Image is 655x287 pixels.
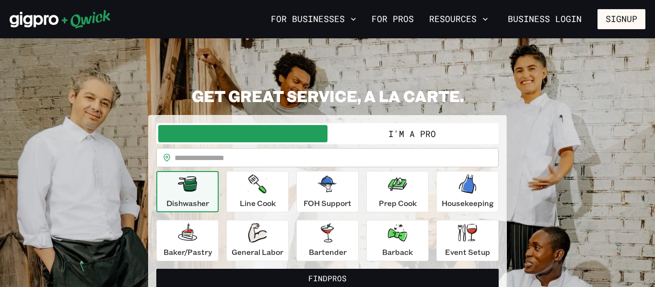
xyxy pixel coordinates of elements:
button: Signup [597,9,645,29]
p: Prep Cook [379,197,417,209]
button: Baker/Pastry [156,220,219,261]
button: Event Setup [436,220,499,261]
button: Housekeeping [436,171,499,212]
button: Prep Cook [366,171,429,212]
button: Resources [425,11,492,27]
p: Dishwasher [166,197,209,209]
button: I'm a Pro [327,125,497,142]
button: Barback [366,220,429,261]
button: FOH Support [296,171,359,212]
p: Housekeeping [442,197,494,209]
p: Event Setup [445,246,490,258]
button: Dishwasher [156,171,219,212]
p: Barback [382,246,413,258]
p: Line Cook [240,197,276,209]
a: Business Login [500,9,590,29]
h2: GET GREAT SERVICE, A LA CARTE. [148,86,507,105]
p: Baker/Pastry [164,246,212,258]
button: General Labor [226,220,289,261]
button: For Businesses [267,11,360,27]
a: For Pros [368,11,418,27]
p: Bartender [309,246,347,258]
button: Bartender [296,220,359,261]
p: FOH Support [304,197,351,209]
button: I'm a Business [158,125,327,142]
button: Line Cook [226,171,289,212]
p: General Labor [232,246,283,258]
